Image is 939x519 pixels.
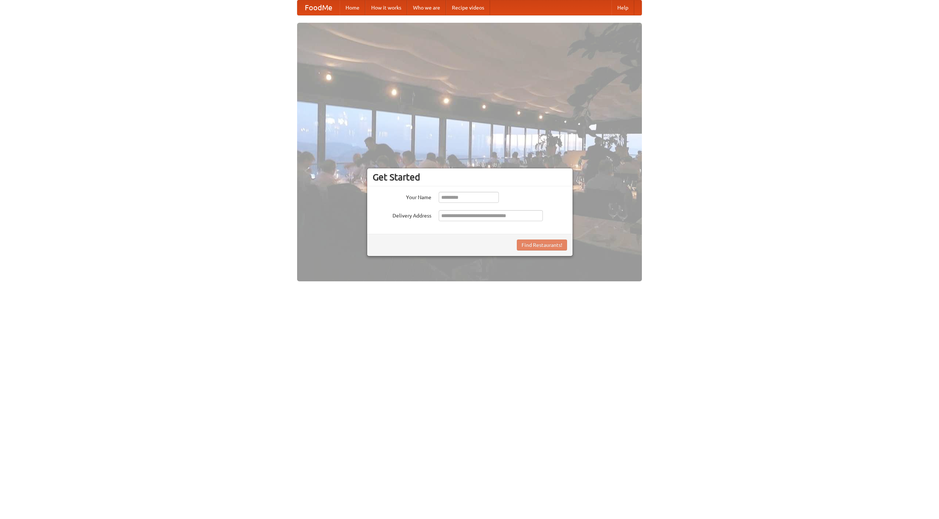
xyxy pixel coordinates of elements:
a: Who we are [407,0,446,15]
a: Home [340,0,365,15]
button: Find Restaurants! [517,240,567,251]
a: Help [611,0,634,15]
h3: Get Started [373,172,567,183]
label: Delivery Address [373,210,431,219]
a: How it works [365,0,407,15]
a: FoodMe [297,0,340,15]
label: Your Name [373,192,431,201]
a: Recipe videos [446,0,490,15]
